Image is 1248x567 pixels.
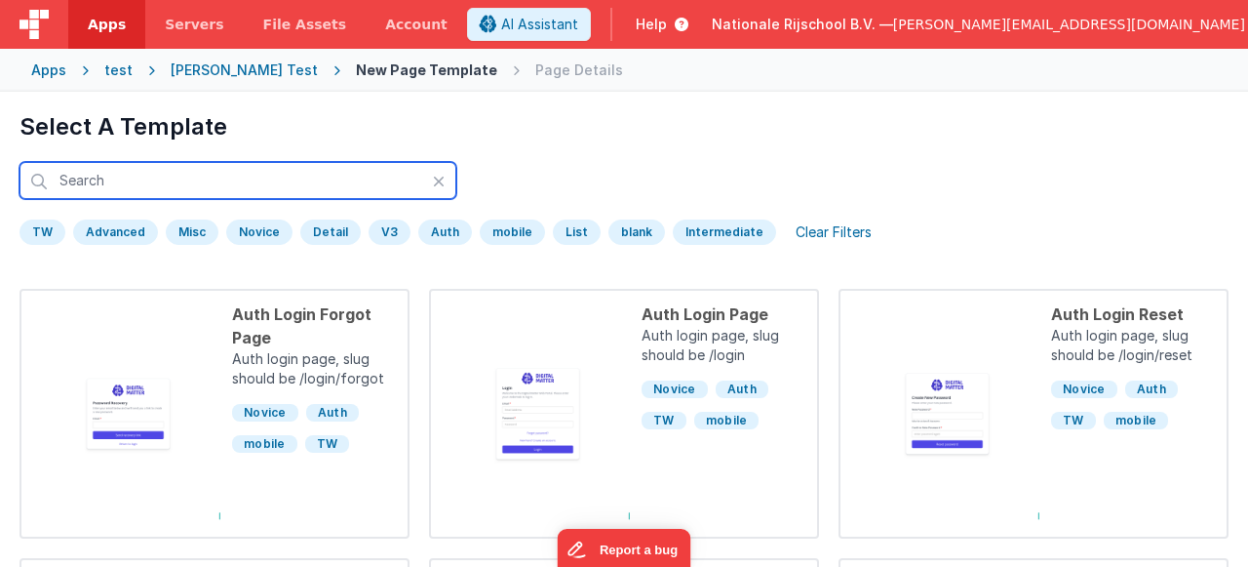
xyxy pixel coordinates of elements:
span: Auth [306,404,359,422]
span: AI Assistant [501,15,578,34]
div: blank [608,220,665,245]
span: Novice [1051,381,1117,398]
div: Auth Login Forgot Page [232,303,396,349]
div: Misc [166,220,218,245]
div: New Page Template [356,61,497,80]
div: [PERSON_NAME] Test [171,61,318,80]
div: Novice [226,220,292,245]
p: Auth login page, slug should be /login [642,326,805,369]
span: Novice [642,381,708,398]
div: mobile [480,220,545,245]
div: Advanced [73,220,158,245]
input: Search [19,162,456,199]
div: List [553,220,601,245]
div: test [104,61,133,80]
p: Auth login page, slug should be /login/forgot [232,349,396,392]
span: TW [642,412,686,429]
span: Servers [165,15,223,34]
span: mobile [694,412,760,429]
span: [PERSON_NAME][EMAIL_ADDRESS][DOMAIN_NAME] [893,15,1245,34]
span: Help [636,15,667,34]
div: Intermediate [673,220,776,245]
h1: Select A Template [19,111,1228,142]
div: Detail [300,220,361,245]
p: Auth login page, slug should be /login/reset [1051,326,1215,369]
button: AI Assistant [467,8,591,41]
span: Auth [1125,381,1178,398]
span: Nationale Rijschool B.V. — [712,15,893,34]
span: Apps [88,15,126,34]
span: Auth [716,381,768,398]
span: TW [305,435,350,453]
span: Novice [232,404,298,422]
span: TW [1051,412,1096,429]
div: Auth Login Reset [1051,303,1215,326]
div: TW [19,220,65,245]
div: Page Details [535,61,623,80]
span: mobile [1104,412,1169,429]
div: Clear Filters [784,219,883,246]
div: Auth Login Page [642,303,805,326]
div: V3 [369,220,410,245]
span: File Assets [263,15,347,34]
div: Apps [31,61,66,80]
div: Auth [418,220,472,245]
span: mobile [232,435,297,453]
